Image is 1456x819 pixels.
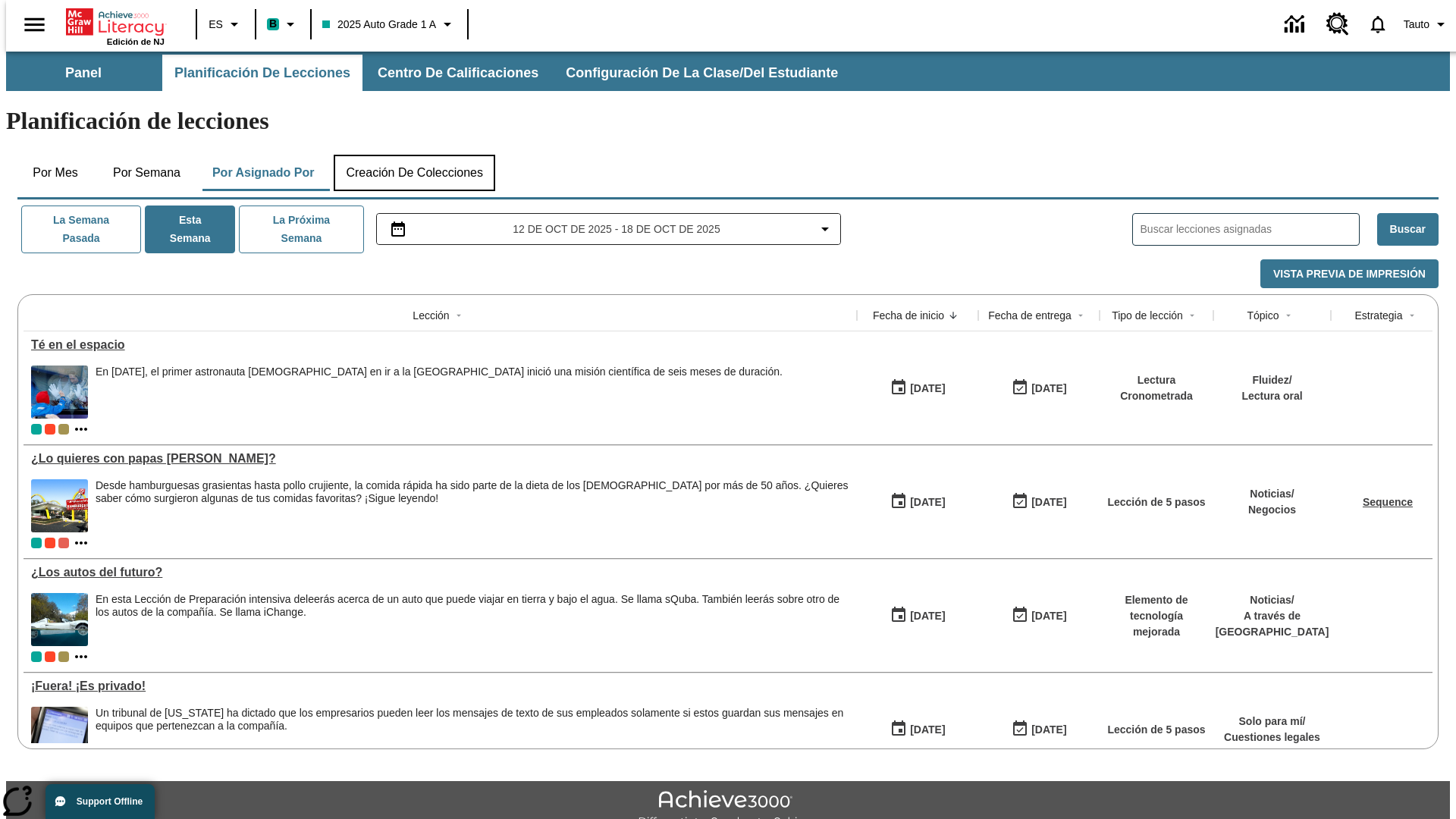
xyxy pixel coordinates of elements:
button: 07/20/26: Último día en que podrá accederse la lección [1006,488,1072,516]
button: Abrir el menú lateral [12,2,57,47]
div: ¿Los autos del futuro? [31,566,849,579]
a: Té en el espacio, Lecciones [31,338,849,352]
p: Cuestiones legales [1224,730,1320,745]
div: Desde hamburguesas grasientas hasta pollo crujiente, la comida rápida ha sido parte de la dieta d... [96,479,849,532]
a: Centro de información [1276,4,1317,45]
div: Tipo de lección [1112,308,1183,323]
span: ES [209,17,223,33]
div: [DATE] [910,607,945,626]
button: Sort [1072,306,1090,325]
p: Solo para mí / [1224,714,1320,730]
button: 07/14/25: Primer día en que estuvo disponible la lección [885,488,950,516]
button: Clase: 2025 Auto Grade 1 A, Selecciona una clase [316,11,463,38]
button: Perfil/Configuración [1398,11,1456,38]
span: Support Offline [77,796,143,807]
div: Fecha de inicio [873,308,944,323]
p: Lectura Cronometrada [1107,372,1206,404]
span: B [269,14,277,33]
span: Configuración de la clase/del estudiante [566,64,838,82]
span: 2025 Auto Grade 1 [58,651,69,662]
div: Un tribunal de California ha dictado que los empresarios pueden leer los mensajes de texto de sus... [96,707,849,760]
div: ¿Lo quieres con papas fritas? [31,452,849,466]
p: A través de [GEOGRAPHIC_DATA] [1216,608,1329,640]
div: Clase actual [31,651,42,662]
div: Subbarra de navegación [6,55,852,91]
span: Tauto [1404,17,1429,33]
div: Estrategia [1354,308,1402,323]
div: Test 1 [45,424,55,435]
div: [DATE] [1031,720,1066,739]
button: La semana pasada [21,206,141,253]
span: Centro de calificaciones [378,64,538,82]
a: ¿Los autos del futuro? , Lecciones [31,566,849,579]
button: Sort [450,306,468,325]
div: Té en el espacio [31,338,849,352]
span: Test 1 [45,651,55,662]
img: Un automóvil de alta tecnología flotando en el agua. [31,593,88,646]
p: Lección de 5 pasos [1107,494,1205,510]
input: Buscar lecciones asignadas [1141,218,1359,240]
div: Test 1 [45,538,55,548]
a: Notificaciones [1358,5,1398,44]
div: [DATE] [910,493,945,512]
button: Mostrar más clases [72,648,90,666]
p: Lectura oral [1241,388,1302,404]
div: [DATE] [1031,607,1066,626]
button: Esta semana [145,206,235,253]
button: Support Offline [45,784,155,819]
button: Lenguaje: ES, Selecciona un idioma [202,11,250,38]
div: [DATE] [910,720,945,739]
button: Sort [944,306,962,325]
a: ¿Lo quieres con papas fritas?, Lecciones [31,452,849,466]
button: Sort [1279,306,1298,325]
button: Planificación de lecciones [162,55,362,91]
div: En esta Lección de Preparación intensiva de leerás acerca de un auto que puede viajar en tierra y... [96,593,849,646]
div: Desde hamburguesas grasientas hasta pollo crujiente, la comida rápida ha sido parte de la dieta d... [96,479,849,505]
div: Tópico [1247,308,1279,323]
img: Un astronauta, el primero del Reino Unido que viaja a la Estación Espacial Internacional, saluda ... [31,366,88,419]
img: Uno de los primeros locales de McDonald's, con el icónico letrero rojo y los arcos amarillos. [31,479,88,532]
h1: Planificación de lecciones [6,107,1450,135]
p: Fluidez / [1241,372,1302,388]
div: Lección [413,308,449,323]
button: La próxima semana [239,206,363,253]
p: Negocios [1248,502,1296,518]
button: Por asignado por [200,155,327,191]
button: 10/12/25: Último día en que podrá accederse la lección [1006,374,1072,403]
div: Clase actual [31,538,42,548]
button: 04/14/25: Primer día en que estuvo disponible la lección [885,715,950,744]
button: Mostrar más clases [72,534,90,552]
p: Elemento de tecnología mejorada [1107,592,1206,640]
p: Noticias / [1216,592,1329,608]
div: [DATE] [1031,493,1066,512]
button: Buscar [1377,213,1439,246]
span: Edición de NJ [107,37,165,46]
div: [DATE] [910,379,945,398]
span: 2025 Auto Grade 1 A [322,17,436,33]
div: Subbarra de navegación [6,52,1450,91]
button: Configuración de la clase/del estudiante [554,55,850,91]
button: Seleccione el intervalo de fechas opción del menú [383,220,835,238]
svg: Collapse Date Range Filter [816,220,834,238]
div: ¡Fuera! ¡Es privado! [31,679,849,693]
div: Un tribunal de [US_STATE] ha dictado que los empresarios pueden leer los mensajes de texto de sus... [96,707,849,733]
button: 10/06/25: Primer día en que estuvo disponible la lección [885,374,950,403]
button: Por mes [17,155,93,191]
button: Sort [1183,306,1201,325]
button: Sort [1403,306,1421,325]
span: Panel [65,64,102,82]
a: Sequence [1363,496,1413,508]
div: Portada [66,5,165,46]
a: Portada [66,7,165,37]
img: Primer plano de la pantalla de un teléfono móvil. Tras una demanda, un tribunal dictó que las emp... [31,707,88,760]
div: En [DATE], el primer astronauta [DEMOGRAPHIC_DATA] en ir a la [GEOGRAPHIC_DATA] inició una misión... [96,366,783,378]
button: Centro de calificaciones [366,55,551,91]
div: 2025 Auto Grade 1 [58,424,69,435]
div: Clase actual [31,424,42,435]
